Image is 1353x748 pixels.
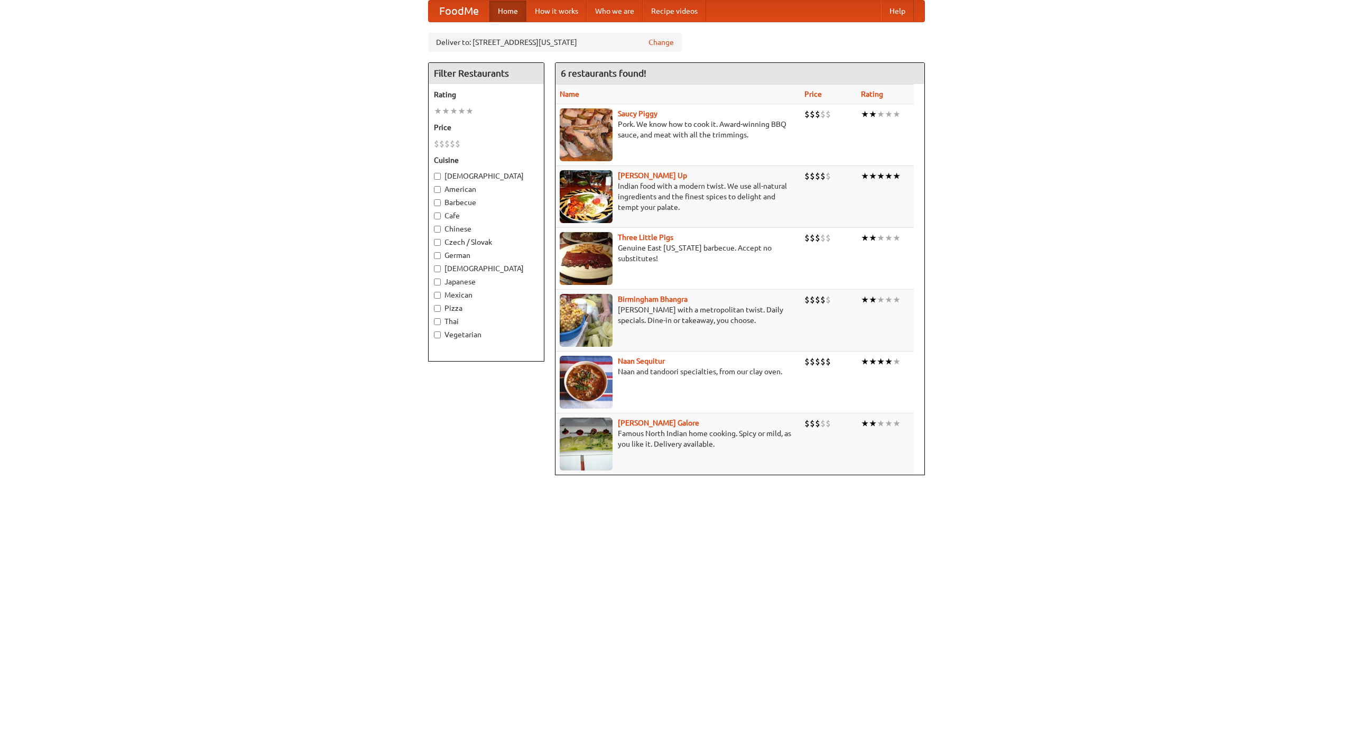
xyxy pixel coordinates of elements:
[648,37,674,48] a: Change
[804,356,810,367] li: $
[643,1,706,22] a: Recipe videos
[439,138,444,150] li: $
[458,105,466,117] li: ★
[869,108,877,120] li: ★
[869,356,877,367] li: ★
[826,294,831,306] li: $
[560,90,579,98] a: Name
[560,428,796,449] p: Famous North Indian home cooking. Spicy or mild, as you like it. Delivery available.
[434,186,441,193] input: American
[434,197,539,208] label: Barbecue
[877,294,885,306] li: ★
[618,419,699,427] a: [PERSON_NAME] Galore
[434,171,539,181] label: [DEMOGRAPHIC_DATA]
[450,138,455,150] li: $
[434,237,539,247] label: Czech / Slovak
[618,233,673,242] a: Three Little Pigs
[434,279,441,285] input: Japanese
[820,294,826,306] li: $
[893,232,901,244] li: ★
[450,105,458,117] li: ★
[434,105,442,117] li: ★
[489,1,526,22] a: Home
[861,90,883,98] a: Rating
[804,232,810,244] li: $
[560,108,613,161] img: saucy.jpg
[815,170,820,182] li: $
[618,295,688,303] a: Birmingham Bhangra
[820,108,826,120] li: $
[560,170,613,223] img: curryup.jpg
[434,173,441,180] input: [DEMOGRAPHIC_DATA]
[429,63,544,84] h4: Filter Restaurants
[826,170,831,182] li: $
[861,356,869,367] li: ★
[893,170,901,182] li: ★
[810,108,815,120] li: $
[885,418,893,429] li: ★
[434,318,441,325] input: Thai
[826,356,831,367] li: $
[434,252,441,259] input: German
[560,366,796,377] p: Naan and tandoori specialties, from our clay oven.
[434,263,539,274] label: [DEMOGRAPHIC_DATA]
[810,356,815,367] li: $
[861,418,869,429] li: ★
[820,418,826,429] li: $
[804,108,810,120] li: $
[434,224,539,234] label: Chinese
[815,108,820,120] li: $
[434,303,539,313] label: Pizza
[560,294,613,347] img: bhangra.jpg
[820,356,826,367] li: $
[861,108,869,120] li: ★
[618,171,687,180] b: [PERSON_NAME] Up
[455,138,460,150] li: $
[877,418,885,429] li: ★
[618,109,657,118] b: Saucy Piggy
[434,199,441,206] input: Barbecue
[810,294,815,306] li: $
[815,294,820,306] li: $
[877,356,885,367] li: ★
[815,418,820,429] li: $
[893,418,901,429] li: ★
[444,138,450,150] li: $
[560,232,613,285] img: littlepigs.jpg
[893,294,901,306] li: ★
[815,356,820,367] li: $
[893,356,901,367] li: ★
[466,105,474,117] li: ★
[560,181,796,213] p: Indian food with a modern twist. We use all-natural ingredients and the finest spices to delight ...
[434,226,441,233] input: Chinese
[434,155,539,165] h5: Cuisine
[434,331,441,338] input: Vegetarian
[804,90,822,98] a: Price
[826,108,831,120] li: $
[618,357,665,365] b: Naan Sequitur
[587,1,643,22] a: Who we are
[434,138,439,150] li: $
[434,290,539,300] label: Mexican
[861,232,869,244] li: ★
[434,276,539,287] label: Japanese
[861,170,869,182] li: ★
[560,243,796,264] p: Genuine East [US_STATE] barbecue. Accept no substitutes!
[810,232,815,244] li: $
[428,33,682,52] div: Deliver to: [STREET_ADDRESS][US_STATE]
[434,184,539,195] label: American
[434,305,441,312] input: Pizza
[885,294,893,306] li: ★
[810,170,815,182] li: $
[893,108,901,120] li: ★
[885,232,893,244] li: ★
[434,265,441,272] input: [DEMOGRAPHIC_DATA]
[885,356,893,367] li: ★
[560,119,796,140] p: Pork. We know how to cook it. Award-winning BBQ sauce, and meat with all the trimmings.
[526,1,587,22] a: How it works
[434,292,441,299] input: Mexican
[885,108,893,120] li: ★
